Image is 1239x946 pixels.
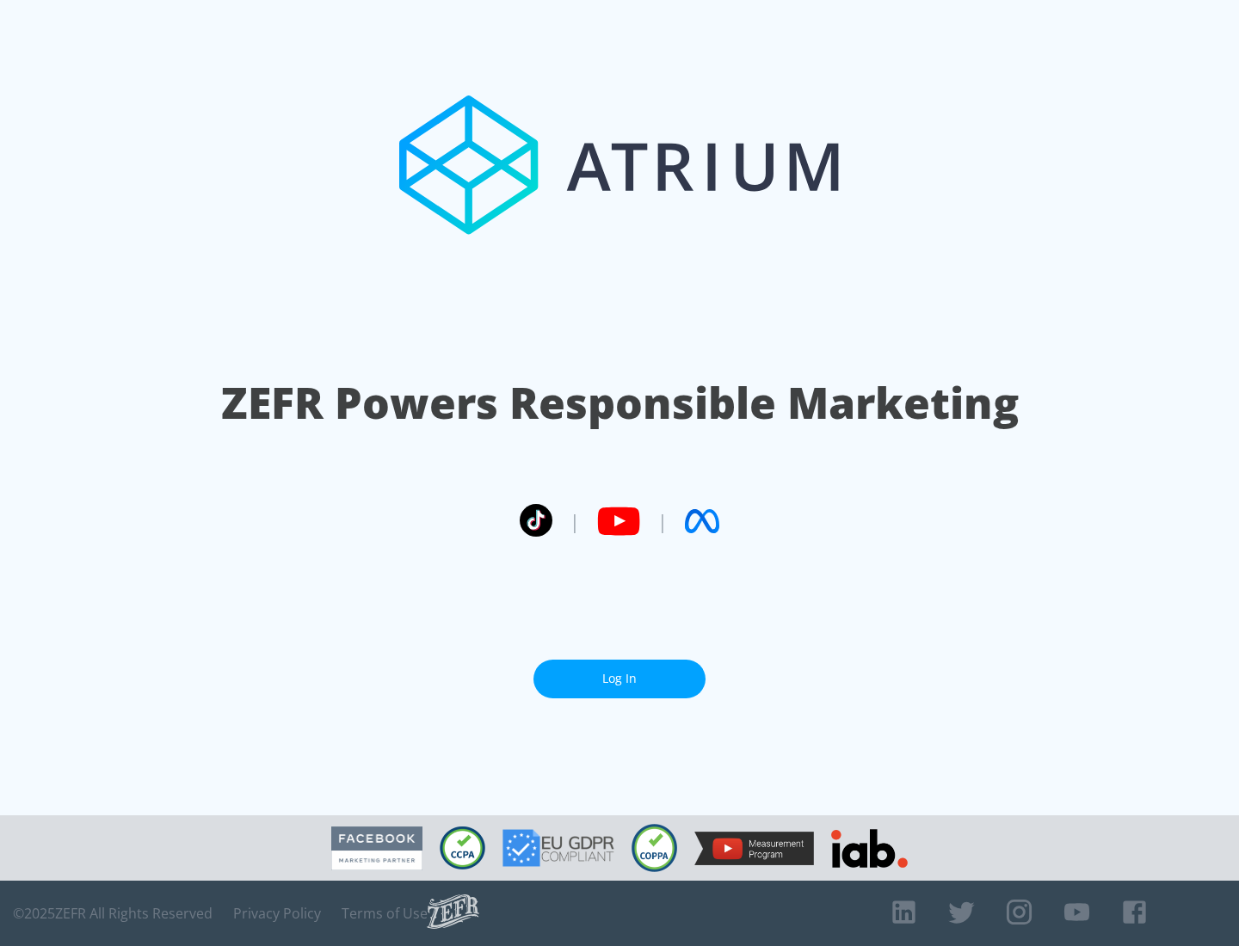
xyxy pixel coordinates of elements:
img: YouTube Measurement Program [694,832,814,865]
img: GDPR Compliant [502,829,614,867]
span: | [570,508,580,534]
img: IAB [831,829,908,868]
a: Privacy Policy [233,905,321,922]
img: COPPA Compliant [632,824,677,872]
span: © 2025 ZEFR All Rights Reserved [13,905,213,922]
img: CCPA Compliant [440,826,485,869]
img: Facebook Marketing Partner [331,826,422,870]
a: Log In [533,660,706,698]
h1: ZEFR Powers Responsible Marketing [221,373,1019,433]
span: | [657,508,668,534]
a: Terms of Use [342,905,428,922]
